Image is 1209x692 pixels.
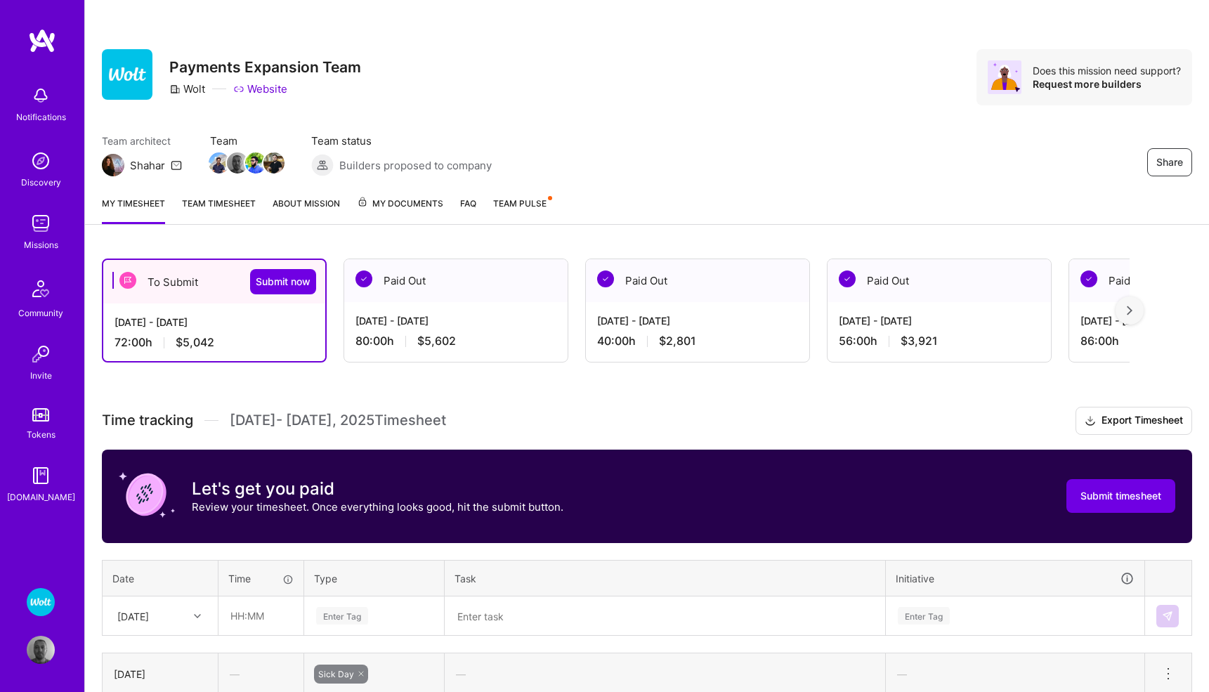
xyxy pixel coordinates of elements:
span: $3,921 [901,334,938,348]
div: Wolt [169,81,205,96]
span: $5,042 [176,335,214,350]
div: Community [18,306,63,320]
img: Submit [1162,611,1173,622]
div: Does this mission need support? [1033,64,1181,77]
a: Team Pulse [493,196,551,224]
img: Paid Out [597,270,614,287]
div: Request more builders [1033,77,1181,91]
th: Task [445,560,886,596]
div: Discovery [21,175,61,190]
img: Paid Out [1080,270,1097,287]
img: Paid Out [839,270,856,287]
a: Team Member Avatar [210,151,228,175]
div: Shahar [130,158,165,173]
a: Website [233,81,287,96]
th: Type [304,560,445,596]
div: [DOMAIN_NAME] [7,490,75,504]
div: [DATE] [114,667,207,681]
img: Invite [27,340,55,368]
div: Initiative [896,570,1135,587]
img: Team Member Avatar [209,152,230,174]
img: Avatar [988,60,1021,94]
a: Team Member Avatar [247,151,265,175]
span: Team Pulse [493,198,547,209]
div: 72:00 h [115,335,314,350]
i: icon Chevron [194,613,201,620]
div: Enter Tag [898,605,950,627]
div: [DATE] - [DATE] [839,313,1040,328]
img: tokens [32,408,49,422]
div: 80:00 h [355,334,556,348]
img: Community [24,272,58,306]
img: guide book [27,462,55,490]
div: Paid Out [828,259,1051,302]
span: Team [210,133,283,148]
div: Paid Out [344,259,568,302]
h3: Payments Expansion Team [169,58,361,76]
img: Team Architect [102,154,124,176]
div: 40:00 h [597,334,798,348]
a: Team timesheet [182,196,256,224]
span: Time tracking [102,412,193,429]
span: Builders proposed to company [339,158,492,173]
button: Share [1147,148,1192,176]
div: [DATE] [117,608,149,623]
span: Sick Day [318,669,354,679]
span: Team status [311,133,492,148]
span: My Documents [357,196,443,211]
div: Invite [30,368,52,383]
img: Wolt - Fintech: Payments Expansion Team [27,588,55,616]
img: right [1127,306,1132,315]
img: coin [119,466,175,523]
p: Review your timesheet. Once everything looks good, hit the submit button. [192,500,563,514]
div: Enter Tag [316,605,368,627]
span: Submit timesheet [1080,489,1161,503]
span: Share [1156,155,1183,169]
img: Team Member Avatar [263,152,285,174]
img: bell [27,81,55,110]
div: Tokens [27,427,55,442]
span: Team architect [102,133,182,148]
span: [DATE] - [DATE] , 2025 Timesheet [230,412,446,429]
img: Company Logo [102,49,152,100]
a: My Documents [357,196,443,224]
span: $5,602 [417,334,456,348]
img: To Submit [119,272,136,289]
i: icon Mail [171,159,182,171]
th: Date [103,560,218,596]
a: Wolt - Fintech: Payments Expansion Team [23,588,58,616]
span: Submit now [256,275,311,289]
div: [DATE] - [DATE] [597,313,798,328]
a: Team Member Avatar [265,151,283,175]
input: HH:MM [219,597,303,634]
a: Team Member Avatar [228,151,247,175]
button: Submit now [250,269,316,294]
img: discovery [27,147,55,175]
button: Export Timesheet [1076,407,1192,435]
button: Submit timesheet [1066,479,1175,513]
div: To Submit [103,260,325,303]
img: teamwork [27,209,55,237]
a: My timesheet [102,196,165,224]
i: icon CompanyGray [169,84,181,95]
img: User Avatar [27,636,55,664]
div: Paid Out [586,259,809,302]
a: User Avatar [23,636,58,664]
img: Builders proposed to company [311,154,334,176]
h3: Let's get you paid [192,478,563,500]
a: FAQ [460,196,476,224]
div: [DATE] - [DATE] [355,313,556,328]
img: Team Member Avatar [227,152,248,174]
div: [DATE] - [DATE] [115,315,314,329]
div: Notifications [16,110,66,124]
i: icon Download [1085,414,1096,429]
span: $2,801 [659,334,696,348]
div: Time [228,571,294,586]
img: Team Member Avatar [245,152,266,174]
a: About Mission [273,196,340,224]
div: 56:00 h [839,334,1040,348]
img: logo [28,28,56,53]
div: Missions [24,237,58,252]
img: Paid Out [355,270,372,287]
